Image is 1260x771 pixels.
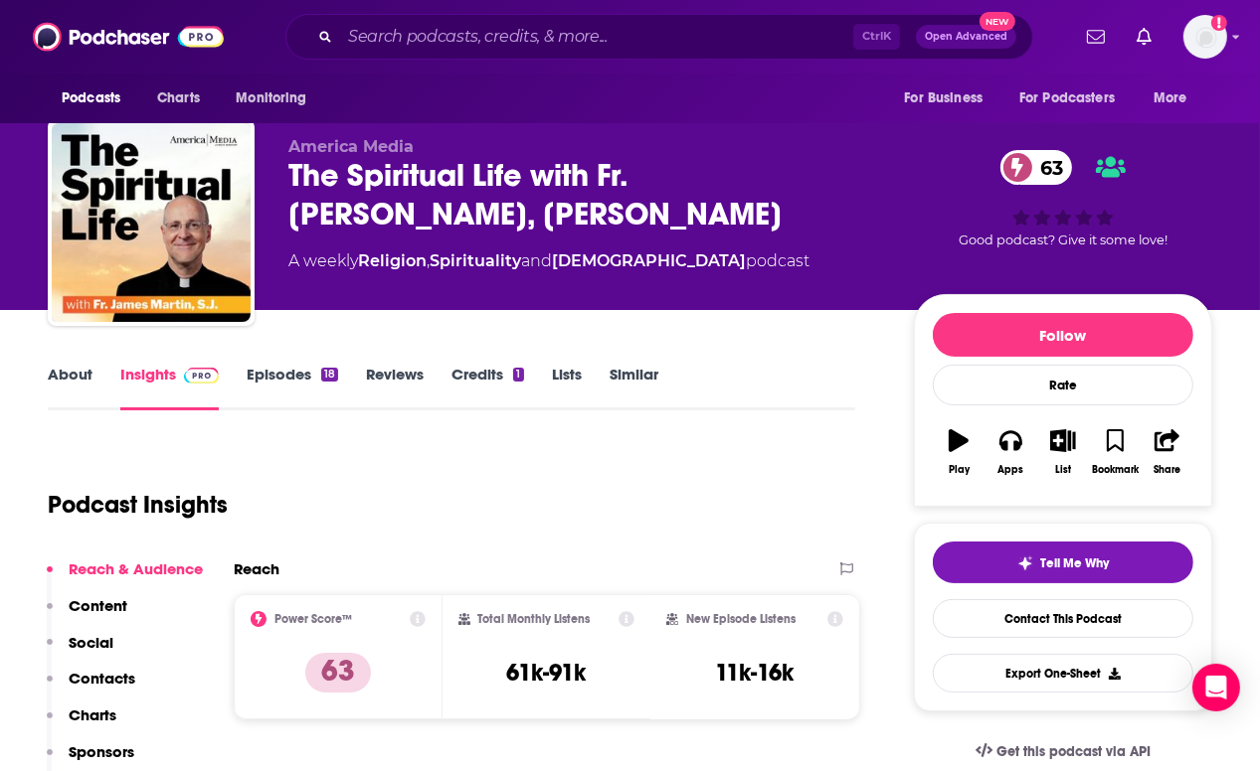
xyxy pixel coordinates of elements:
[247,365,338,410] a: Episodes18
[1154,464,1180,476] div: Share
[157,84,200,112] span: Charts
[890,79,1007,117] button: open menu
[1055,464,1071,476] div: List
[1192,664,1240,711] div: Open Intercom Messenger
[47,596,127,633] button: Content
[933,416,985,488] button: Play
[52,123,251,322] img: The Spiritual Life with Fr. James Martin, S.J.
[288,249,810,273] div: A weekly podcast
[933,654,1193,693] button: Export One-Sheet
[513,368,523,382] div: 1
[69,633,113,652] p: Social
[998,464,1024,476] div: Apps
[234,559,279,578] h2: Reach
[1079,20,1113,54] a: Show notifications dropdown
[427,251,430,270] span: ,
[305,653,371,693] p: 63
[478,612,591,626] h2: Total Monthly Listens
[358,251,427,270] a: Religion
[144,79,212,117] a: Charts
[506,658,586,688] h3: 61k-91k
[47,633,113,670] button: Social
[1183,15,1227,59] span: Logged in as JohnJMudgett
[321,368,338,382] div: 18
[69,669,135,688] p: Contacts
[686,612,796,626] h2: New Episode Listens
[610,365,658,410] a: Similar
[1041,555,1110,571] span: Tell Me Why
[1000,150,1073,185] a: 63
[236,84,306,112] span: Monitoring
[949,464,970,476] div: Play
[552,251,746,270] a: [DEMOGRAPHIC_DATA]
[1142,416,1193,488] button: Share
[274,612,352,626] h2: Power Score™
[47,559,203,596] button: Reach & Audience
[184,368,219,384] img: Podchaser Pro
[120,365,219,410] a: InsightsPodchaser Pro
[933,541,1193,583] button: tell me why sparkleTell Me Why
[933,313,1193,357] button: Follow
[451,365,523,410] a: Credits1
[1020,150,1073,185] span: 63
[340,21,853,53] input: Search podcasts, credits, & more...
[1211,15,1227,31] svg: Add a profile image
[904,84,983,112] span: For Business
[933,599,1193,638] a: Contact This Podcast
[47,669,135,705] button: Contacts
[1183,15,1227,59] button: Show profile menu
[914,137,1212,260] div: 63Good podcast? Give it some love!
[366,365,424,410] a: Reviews
[1089,416,1141,488] button: Bookmark
[222,79,332,117] button: open menu
[933,365,1193,405] div: Rate
[1183,15,1227,59] img: User Profile
[996,743,1151,760] span: Get this podcast via API
[1017,555,1033,571] img: tell me why sparkle
[1037,416,1089,488] button: List
[959,232,1168,247] span: Good podcast? Give it some love!
[48,365,92,410] a: About
[288,137,414,156] span: America Media
[69,596,127,615] p: Content
[925,32,1007,42] span: Open Advanced
[1092,464,1139,476] div: Bookmark
[853,24,900,50] span: Ctrl K
[69,559,203,578] p: Reach & Audience
[1006,79,1144,117] button: open menu
[285,14,1033,60] div: Search podcasts, credits, & more...
[47,705,116,742] button: Charts
[1019,84,1115,112] span: For Podcasters
[1154,84,1187,112] span: More
[430,251,521,270] a: Spirituality
[69,705,116,724] p: Charts
[521,251,552,270] span: and
[62,84,120,112] span: Podcasts
[552,365,582,410] a: Lists
[48,490,228,520] h1: Podcast Insights
[1140,79,1212,117] button: open menu
[715,658,794,688] h3: 11k-16k
[985,416,1036,488] button: Apps
[69,742,134,761] p: Sponsors
[1129,20,1160,54] a: Show notifications dropdown
[33,18,224,56] img: Podchaser - Follow, Share and Rate Podcasts
[980,12,1015,31] span: New
[916,25,1016,49] button: Open AdvancedNew
[48,79,146,117] button: open menu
